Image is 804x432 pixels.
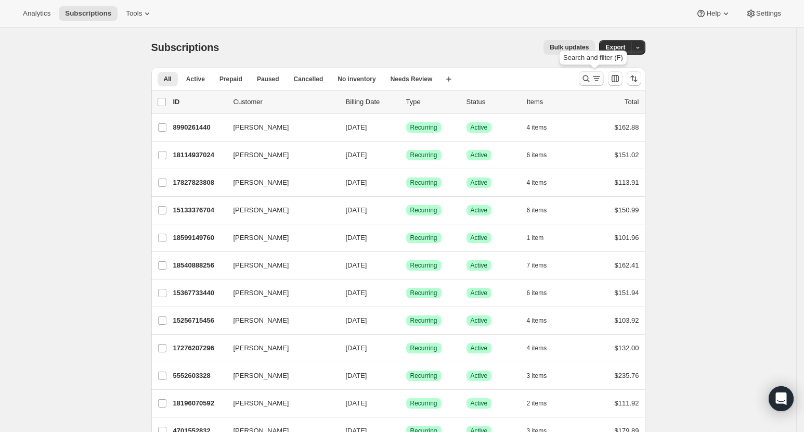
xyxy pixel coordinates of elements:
[164,75,172,83] span: All
[440,72,457,86] button: Create new view
[186,75,205,83] span: Active
[227,202,331,219] button: [PERSON_NAME]
[579,71,604,86] button: Search and filter results
[527,234,544,242] span: 1 item
[173,396,639,411] div: 18196070592[PERSON_NAME][DATE]SuccessRecurringSuccessActive2 items$111.92
[227,285,331,301] button: [PERSON_NAME]
[615,399,639,407] span: $111.92
[346,372,367,379] span: [DATE]
[173,398,225,409] p: 18196070592
[527,148,559,162] button: 6 items
[234,205,289,215] span: [PERSON_NAME]
[173,205,225,215] p: 15133376704
[527,372,547,380] span: 3 items
[126,9,142,18] span: Tools
[346,289,367,297] span: [DATE]
[527,231,555,245] button: 1 item
[227,367,331,384] button: [PERSON_NAME]
[615,151,639,159] span: $151.02
[410,179,437,187] span: Recurring
[294,75,323,83] span: Cancelled
[527,344,547,352] span: 4 items
[410,151,437,159] span: Recurring
[346,316,367,324] span: [DATE]
[471,261,488,270] span: Active
[151,42,219,53] span: Subscriptions
[234,288,289,298] span: [PERSON_NAME]
[527,151,547,159] span: 6 items
[471,234,488,242] span: Active
[346,123,367,131] span: [DATE]
[227,257,331,274] button: [PERSON_NAME]
[466,97,518,107] p: Status
[527,258,559,273] button: 7 items
[173,371,225,381] p: 5552603328
[769,386,794,411] div: Open Intercom Messenger
[550,43,589,52] span: Bulk updates
[173,148,639,162] div: 18114937024[PERSON_NAME][DATE]SuccessRecurringSuccessActive6 items$151.02
[346,151,367,159] span: [DATE]
[59,6,118,21] button: Subscriptions
[65,9,111,18] span: Subscriptions
[234,177,289,188] span: [PERSON_NAME]
[234,398,289,409] span: [PERSON_NAME]
[391,75,433,83] span: Needs Review
[615,372,639,379] span: $235.76
[410,316,437,325] span: Recurring
[627,71,641,86] button: Sort the results
[527,203,559,218] button: 6 items
[615,289,639,297] span: $151.94
[615,206,639,214] span: $150.99
[346,344,367,352] span: [DATE]
[615,234,639,242] span: $101.96
[410,372,437,380] span: Recurring
[346,234,367,242] span: [DATE]
[410,289,437,297] span: Recurring
[173,260,225,271] p: 18540888256
[227,395,331,412] button: [PERSON_NAME]
[173,288,225,298] p: 15367733440
[690,6,737,21] button: Help
[410,261,437,270] span: Recurring
[173,341,639,355] div: 17276207296[PERSON_NAME][DATE]SuccessRecurringSuccessActive4 items$132.00
[227,340,331,357] button: [PERSON_NAME]
[527,289,547,297] span: 6 items
[173,150,225,160] p: 18114937024
[346,179,367,186] span: [DATE]
[527,206,547,214] span: 6 items
[471,179,488,187] span: Active
[227,174,331,191] button: [PERSON_NAME]
[527,175,559,190] button: 4 items
[527,97,579,107] div: Items
[605,43,625,52] span: Export
[173,231,639,245] div: 18599149760[PERSON_NAME][DATE]SuccessRecurringSuccessActive1 item$101.96
[173,233,225,243] p: 18599149760
[227,230,331,246] button: [PERSON_NAME]
[527,341,559,355] button: 4 items
[23,9,50,18] span: Analytics
[410,123,437,132] span: Recurring
[608,71,623,86] button: Customize table column order and visibility
[527,313,559,328] button: 4 items
[120,6,159,21] button: Tools
[471,372,488,380] span: Active
[234,315,289,326] span: [PERSON_NAME]
[471,289,488,297] span: Active
[257,75,279,83] span: Paused
[346,206,367,214] span: [DATE]
[756,9,781,18] span: Settings
[173,122,225,133] p: 8990261440
[615,179,639,186] span: $113.91
[410,206,437,214] span: Recurring
[173,313,639,328] div: 15256715456[PERSON_NAME][DATE]SuccessRecurringSuccessActive4 items$103.92
[706,9,720,18] span: Help
[173,258,639,273] div: 18540888256[PERSON_NAME][DATE]SuccessRecurringSuccessActive7 items$162.41
[173,97,639,107] div: IDCustomerBilling DateTypeStatusItemsTotal
[346,399,367,407] span: [DATE]
[599,40,631,55] button: Export
[346,261,367,269] span: [DATE]
[471,123,488,132] span: Active
[471,316,488,325] span: Active
[527,123,547,132] span: 4 items
[740,6,787,21] button: Settings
